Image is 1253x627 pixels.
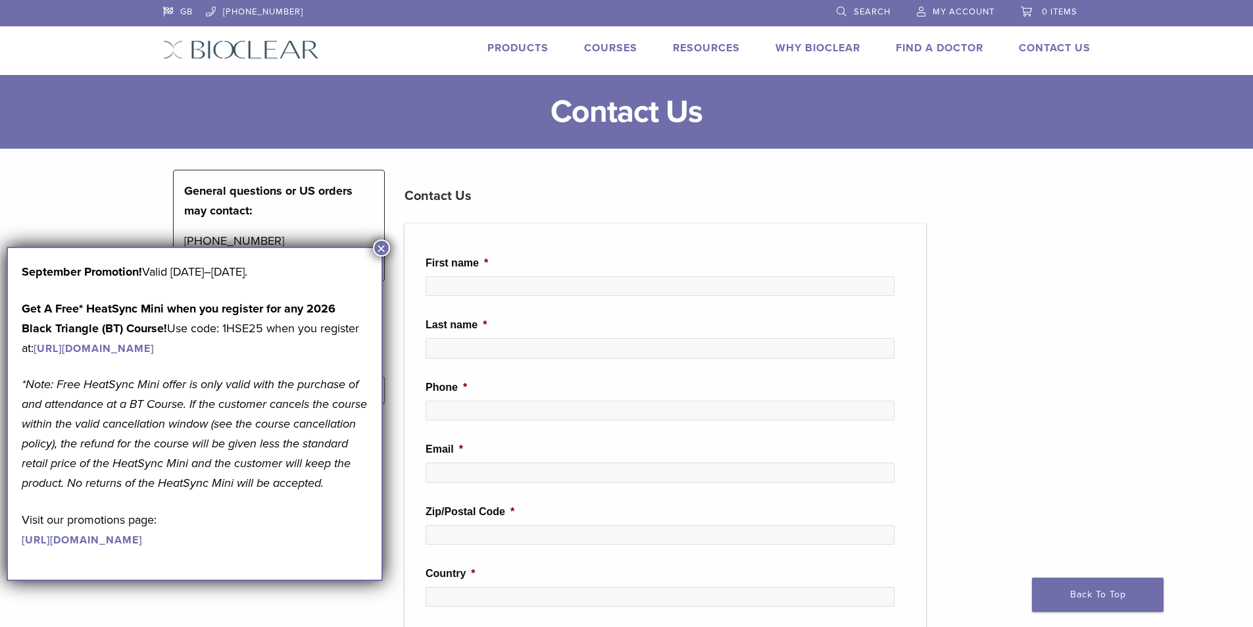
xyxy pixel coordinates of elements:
label: Zip/Postal Code [426,505,514,519]
p: [PHONE_NUMBER] [EMAIL_ADDRESS][DOMAIN_NAME] [184,231,374,270]
img: Bioclear [163,40,319,59]
label: First name [426,257,488,270]
label: Email [426,443,463,457]
span: Search [854,7,891,17]
span: My Account [933,7,995,17]
label: Last name [426,318,487,332]
p: Valid [DATE]–[DATE]. [22,262,368,282]
a: Find A Doctor [896,41,983,55]
a: [URL][DOMAIN_NAME] [34,342,154,355]
a: Why Bioclear [775,41,860,55]
a: Resources [673,41,740,55]
strong: Get A Free* HeatSync Mini when you register for any 2026 Black Triangle (BT) Course! [22,301,335,336]
strong: General questions or US orders may contact: [184,184,353,218]
a: [URL][DOMAIN_NAME] [22,534,142,547]
a: Courses [584,41,637,55]
span: 0 items [1042,7,1077,17]
h3: Contact Us [405,180,926,212]
label: Country [426,567,476,581]
p: Visit our promotions page: [22,510,368,549]
b: September Promotion! [22,264,142,279]
em: *Note: Free HeatSync Mini offer is only valid with the purchase of and attendance at a BT Course.... [22,377,367,490]
a: Products [487,41,549,55]
label: Phone [426,381,467,395]
a: Back To Top [1032,578,1164,612]
a: Contact Us [1019,41,1091,55]
p: Use code: 1HSE25 when you register at: [22,299,368,358]
button: Close [373,239,390,257]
